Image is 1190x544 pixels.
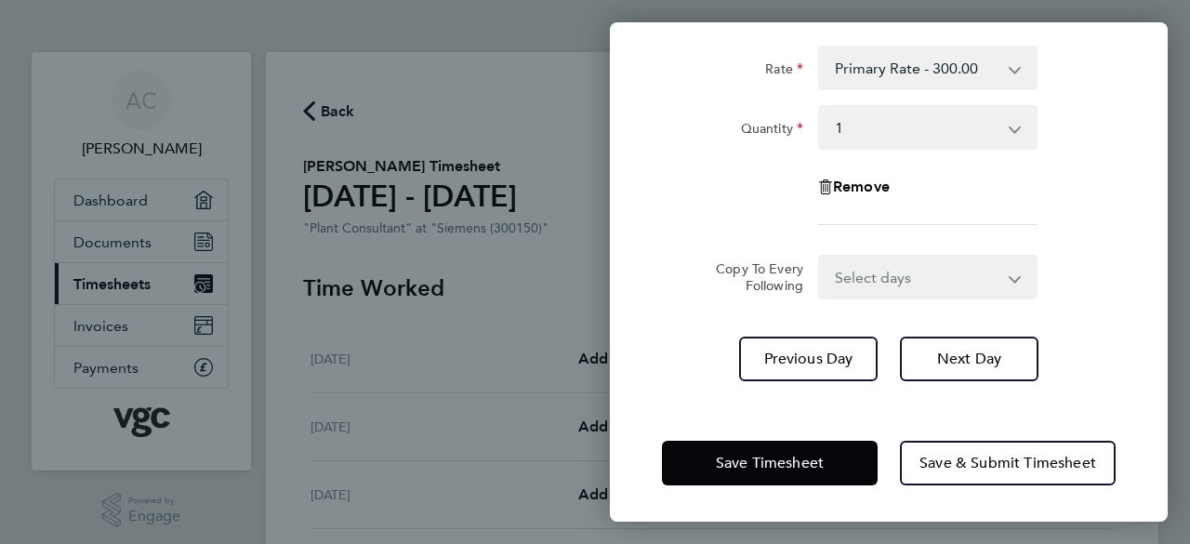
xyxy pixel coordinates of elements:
label: Copy To Every Following [701,260,803,294]
span: Previous Day [764,350,853,368]
button: Previous Day [739,337,878,381]
span: Remove [833,178,890,195]
button: Next Day [900,337,1038,381]
label: Quantity [741,120,803,142]
button: Remove [818,179,890,194]
button: Save Timesheet [662,441,878,485]
span: Save Timesheet [716,454,824,472]
button: Save & Submit Timesheet [900,441,1116,485]
span: Next Day [937,350,1001,368]
label: Rate [765,60,803,83]
span: Save & Submit Timesheet [919,454,1096,472]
